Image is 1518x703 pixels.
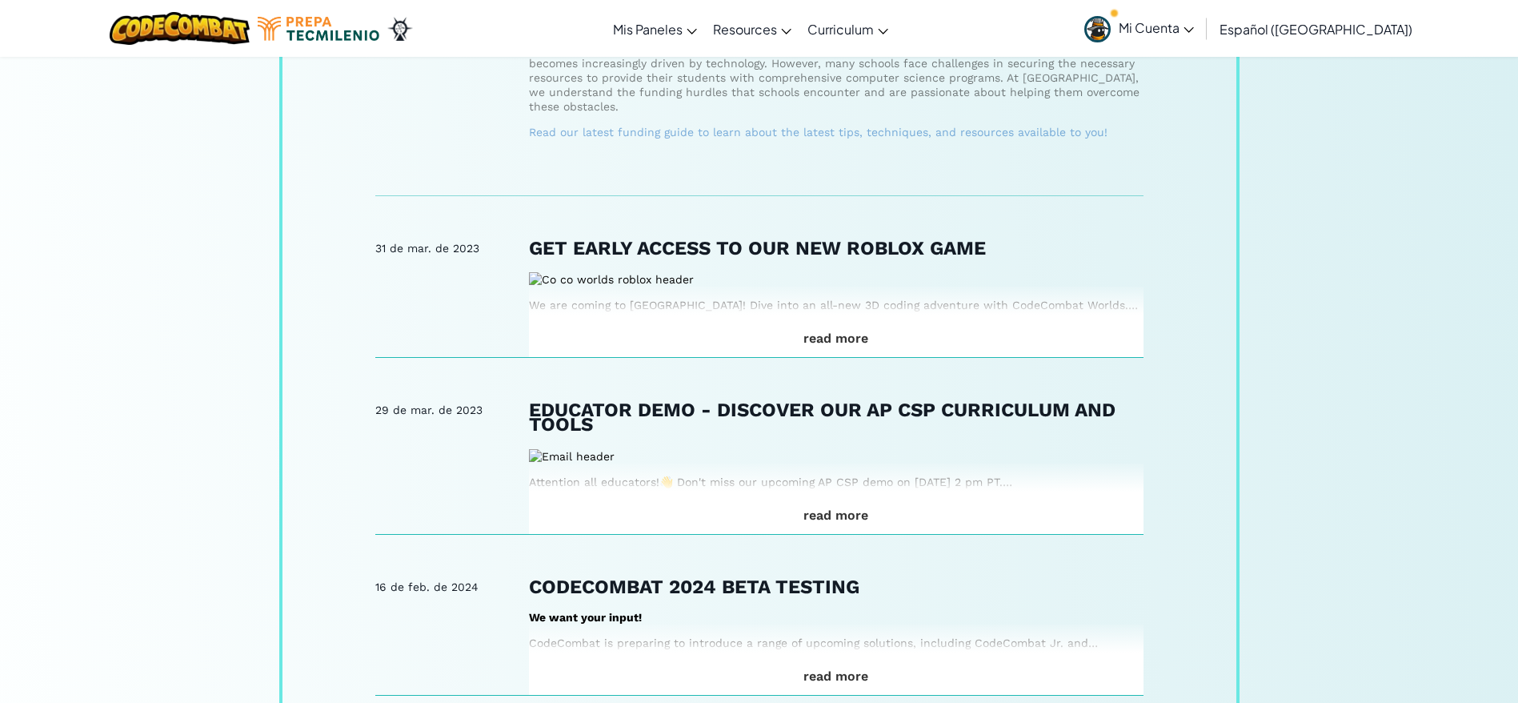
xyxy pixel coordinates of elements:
[529,272,694,287] img: Co co worlds roblox header
[529,611,642,624] strong: We want your input!
[529,126,1107,139] a: Read our latest funding guide to learn about the latest tips, techniques, and resources available...
[529,580,1144,594] div: CodeCombat 2024 Beta Testing
[529,42,1144,114] p: Computer science education has become a vital component of a student's academic journey as the wo...
[529,449,615,464] img: Email header
[1084,16,1111,42] img: avatar
[705,7,799,50] a: Resources
[1076,3,1202,54] a: Mi Cuenta
[375,403,529,417] div: 29 de mar. de 2023
[529,669,1144,684] p: read more
[529,403,1144,432] div: Educator Demo - Discover Our AP CSP Curriculum and Tools
[375,580,529,594] div: 16 de feb. de 2024
[529,331,1144,346] p: read more
[605,7,705,50] a: Mis Paneles
[613,21,683,38] span: Mis Paneles
[799,7,896,50] a: Curriculum
[529,241,1144,255] div: Get Early Access to Our New Roblox Game
[529,508,1144,523] p: read more
[1220,21,1412,38] span: Español ([GEOGRAPHIC_DATA])
[375,241,529,255] div: 31 de mar. de 2023
[713,21,777,38] span: Resources
[387,17,413,41] img: Ozaria
[258,17,379,41] img: Tecmilenio logo
[807,21,874,38] span: Curriculum
[110,12,250,45] img: CodeCombat logo
[1119,19,1194,36] span: Mi Cuenta
[1212,7,1420,50] a: Español ([GEOGRAPHIC_DATA])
